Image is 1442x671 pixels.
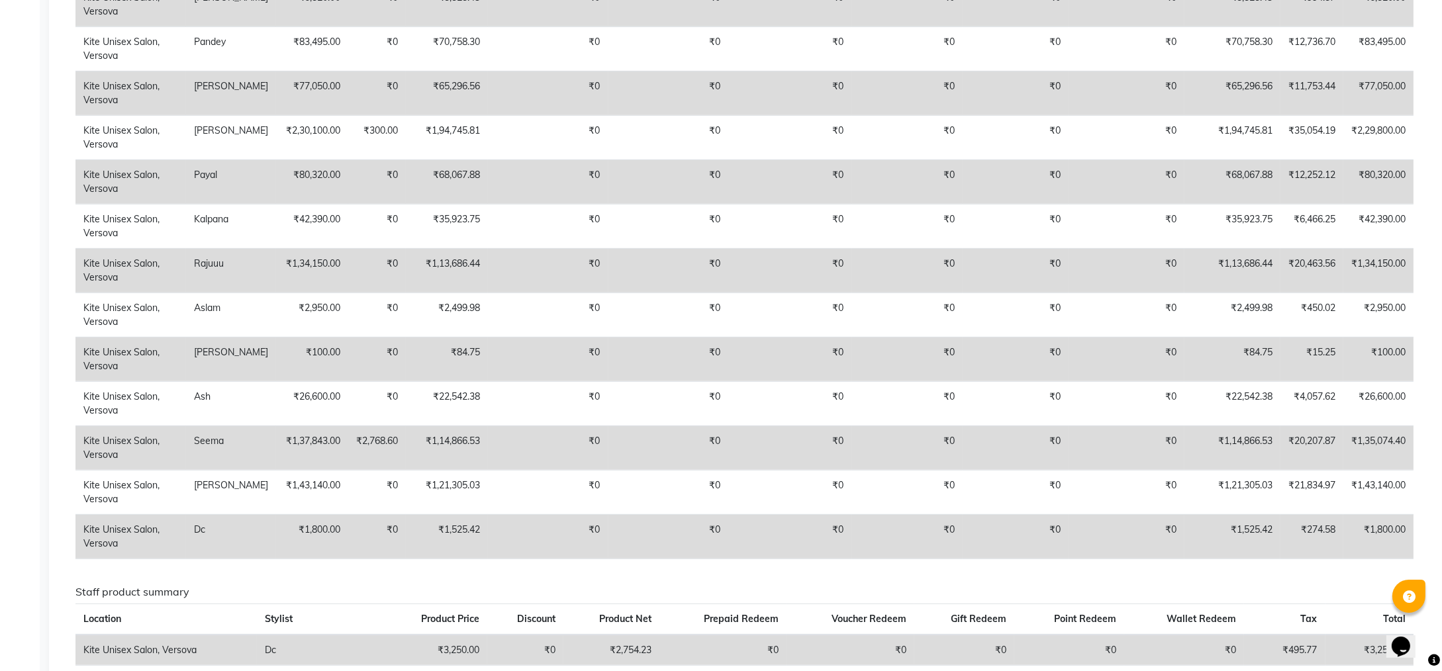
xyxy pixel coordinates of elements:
td: ₹1,94,745.81 [1184,115,1280,159]
td: [PERSON_NAME] [186,337,276,381]
td: ₹3,250.00 [1325,635,1414,666]
td: Ash [186,381,276,425]
td: Pandey [186,26,276,71]
td: ₹0 [488,337,608,381]
td: ₹0 [348,204,406,248]
td: ₹20,463.56 [1280,248,1343,292]
td: ₹0 [659,635,787,666]
td: ₹0 [852,159,963,204]
td: ₹0 [608,71,729,115]
td: ₹1,43,140.00 [1343,470,1414,514]
td: Kite Unisex Salon, Versova [75,425,186,470]
td: Dc [257,635,383,666]
td: ₹2,950.00 [1343,292,1414,337]
td: ₹0 [963,470,1069,514]
td: ₹0 [348,337,406,381]
td: ₹0 [608,159,729,204]
td: ₹0 [852,204,963,248]
td: ₹0 [608,381,729,425]
td: ₹0 [348,292,406,337]
td: ₹0 [1069,292,1185,337]
td: Rajuuu [186,248,276,292]
span: Wallet Redeem [1167,613,1236,625]
td: ₹1,13,686.44 [1184,248,1280,292]
td: ₹0 [488,381,608,425]
td: ₹1,94,745.81 [406,115,487,159]
td: ₹35,923.75 [1184,204,1280,248]
td: ₹0 [728,337,851,381]
span: Product Net [599,613,651,625]
td: ₹0 [348,470,406,514]
td: ₹0 [488,248,608,292]
td: [PERSON_NAME] [186,470,276,514]
td: Kite Unisex Salon, Versova [75,514,186,559]
td: ₹0 [963,115,1069,159]
td: ₹42,390.00 [1343,204,1414,248]
td: ₹3,250.00 [383,635,487,666]
td: ₹0 [488,26,608,71]
span: Product Price [421,613,479,625]
td: ₹0 [728,26,851,71]
td: ₹15.25 [1280,337,1343,381]
td: ₹0 [728,159,851,204]
td: ₹450.02 [1280,292,1343,337]
td: ₹0 [1069,26,1185,71]
td: ₹0 [348,159,406,204]
td: ₹0 [608,337,729,381]
td: ₹0 [1069,204,1185,248]
span: Gift Redeem [951,613,1006,625]
td: ₹0 [728,514,851,559]
td: ₹0 [488,292,608,337]
td: ₹20,207.87 [1280,425,1343,470]
td: ₹1,14,866.53 [1184,425,1280,470]
td: ₹22,542.38 [1184,381,1280,425]
td: ₹0 [787,635,914,666]
td: ₹6,466.25 [1280,204,1343,248]
td: ₹83,495.00 [276,26,348,71]
td: ₹42,390.00 [276,204,348,248]
td: Kite Unisex Salon, Versova [75,71,186,115]
td: ₹0 [488,115,608,159]
td: ₹100.00 [1343,337,1414,381]
td: ₹0 [852,381,963,425]
td: ₹0 [728,71,851,115]
td: ₹0 [728,292,851,337]
td: ₹0 [488,204,608,248]
td: ₹0 [1069,381,1185,425]
td: ₹0 [488,470,608,514]
td: [PERSON_NAME] [186,71,276,115]
td: ₹80,320.00 [1343,159,1414,204]
td: ₹0 [852,115,963,159]
td: ₹2,768.60 [348,425,406,470]
td: Kalpana [186,204,276,248]
td: ₹0 [1124,635,1244,666]
td: ₹0 [852,71,963,115]
td: ₹0 [963,381,1069,425]
td: ₹0 [728,204,851,248]
td: Payal [186,159,276,204]
td: ₹0 [1069,470,1185,514]
td: ₹0 [852,292,963,337]
td: Kite Unisex Salon, Versova [75,381,186,425]
td: ₹35,923.75 [406,204,487,248]
td: [PERSON_NAME] [186,115,276,159]
td: ₹77,050.00 [1343,71,1414,115]
td: ₹0 [1069,159,1185,204]
td: ₹35,054.19 [1280,115,1343,159]
td: ₹0 [348,248,406,292]
td: ₹0 [963,425,1069,470]
td: ₹0 [348,26,406,71]
td: ₹0 [852,514,963,559]
td: ₹1,800.00 [1343,514,1414,559]
td: ₹0 [1069,71,1185,115]
td: ₹0 [852,248,963,292]
td: ₹1,14,866.53 [406,425,487,470]
td: ₹0 [608,425,729,470]
td: ₹2,950.00 [276,292,348,337]
td: Aslam [186,292,276,337]
td: Kite Unisex Salon, Versova [75,159,186,204]
td: ₹80,320.00 [276,159,348,204]
td: ₹0 [852,26,963,71]
td: ₹1,13,686.44 [406,248,487,292]
td: ₹1,21,305.03 [406,470,487,514]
